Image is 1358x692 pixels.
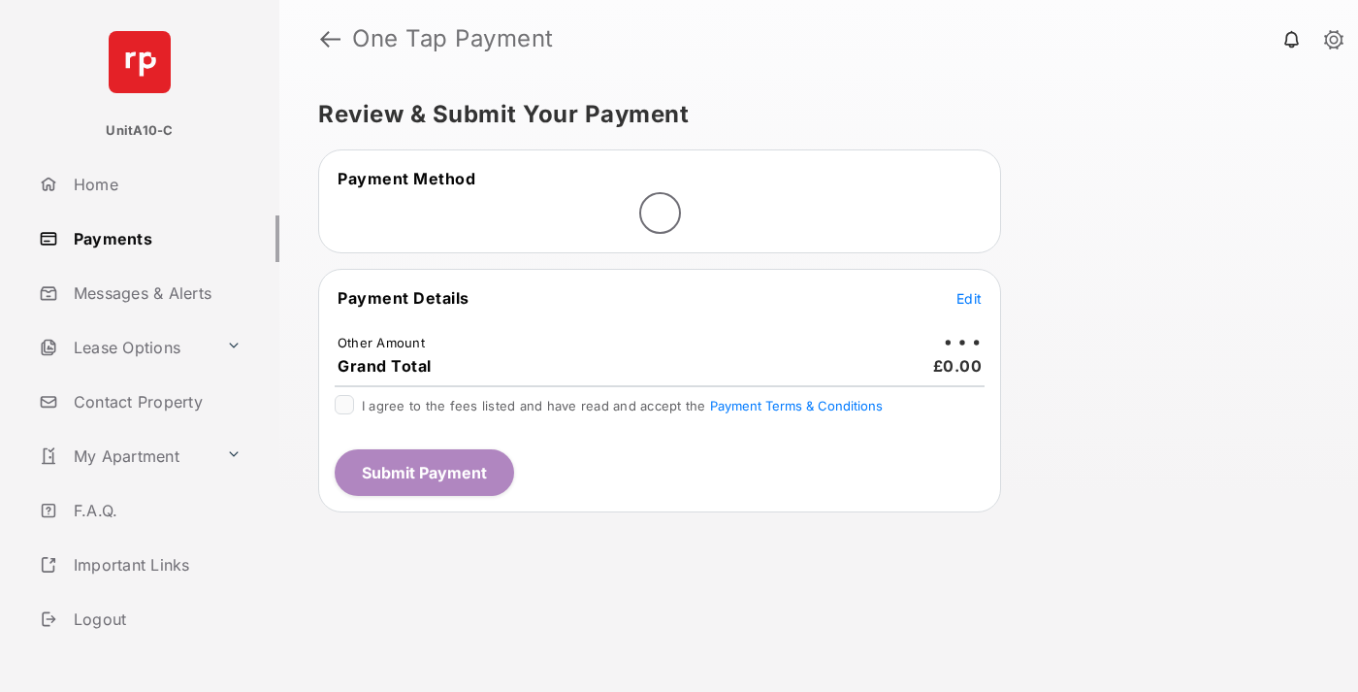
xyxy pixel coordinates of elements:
[31,542,249,588] a: Important Links
[109,31,171,93] img: svg+xml;base64,PHN2ZyB4bWxucz0iaHR0cDovL3d3dy53My5vcmcvMjAwMC9zdmciIHdpZHRoPSI2NCIgaGVpZ2h0PSI2NC...
[337,334,426,351] td: Other Amount
[933,356,983,376] span: £0.00
[31,161,279,208] a: Home
[31,270,279,316] a: Messages & Alerts
[31,379,279,425] a: Contact Property
[338,169,475,188] span: Payment Method
[956,290,982,307] span: Edit
[31,596,279,643] a: Logout
[31,433,218,479] a: My Apartment
[318,103,1304,126] h5: Review & Submit Your Payment
[106,121,173,141] p: UnitA10-C
[335,449,514,496] button: Submit Payment
[956,288,982,308] button: Edit
[710,398,883,413] button: I agree to the fees listed and have read and accept the
[338,356,432,376] span: Grand Total
[352,27,554,50] strong: One Tap Payment
[362,398,883,413] span: I agree to the fees listed and have read and accept the
[31,215,279,262] a: Payments
[31,487,279,534] a: F.A.Q.
[338,288,469,308] span: Payment Details
[31,324,218,371] a: Lease Options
